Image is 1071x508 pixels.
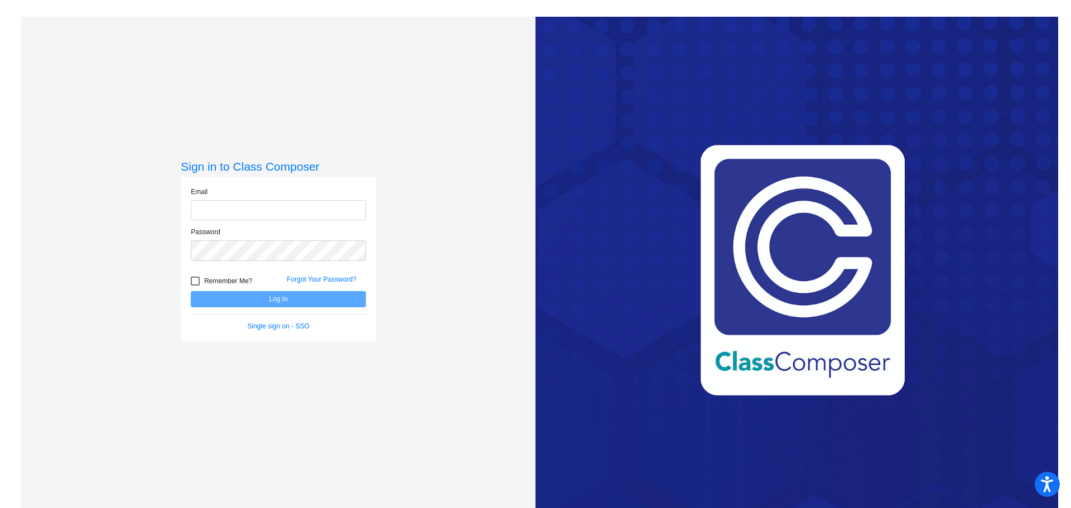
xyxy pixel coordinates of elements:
button: Log In [191,291,366,307]
label: Email [191,187,208,197]
span: Remember Me? [204,274,252,288]
label: Password [191,227,220,237]
h3: Sign in to Class Composer [181,159,376,173]
a: Single sign on - SSO [248,322,310,330]
a: Forgot Your Password? [287,275,356,283]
